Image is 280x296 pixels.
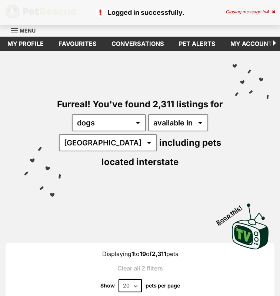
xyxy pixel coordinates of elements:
[17,265,263,272] a: Clear all 2 filters
[100,283,115,289] span: Show
[101,137,221,167] span: including pets located interstate
[104,37,171,51] a: conversations
[232,197,269,251] a: Boop this!
[146,283,180,289] label: pets per page
[102,250,178,258] span: Displaying to of pets
[57,99,223,110] span: Furreal! You've found 2,311 listings for
[226,9,275,14] div: Closing message in
[131,250,134,258] strong: 1
[20,27,36,34] span: Menu
[7,7,273,17] p: Logged in successfully.
[152,250,166,258] strong: 2,311
[171,37,223,51] a: Pet alerts
[140,250,146,258] strong: 19
[11,23,41,37] a: Menu
[266,9,269,14] span: 4
[232,203,269,249] img: PetRescue TV logo
[215,199,249,226] span: Boop this!
[223,37,280,51] a: My account
[51,37,104,51] a: Favourites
